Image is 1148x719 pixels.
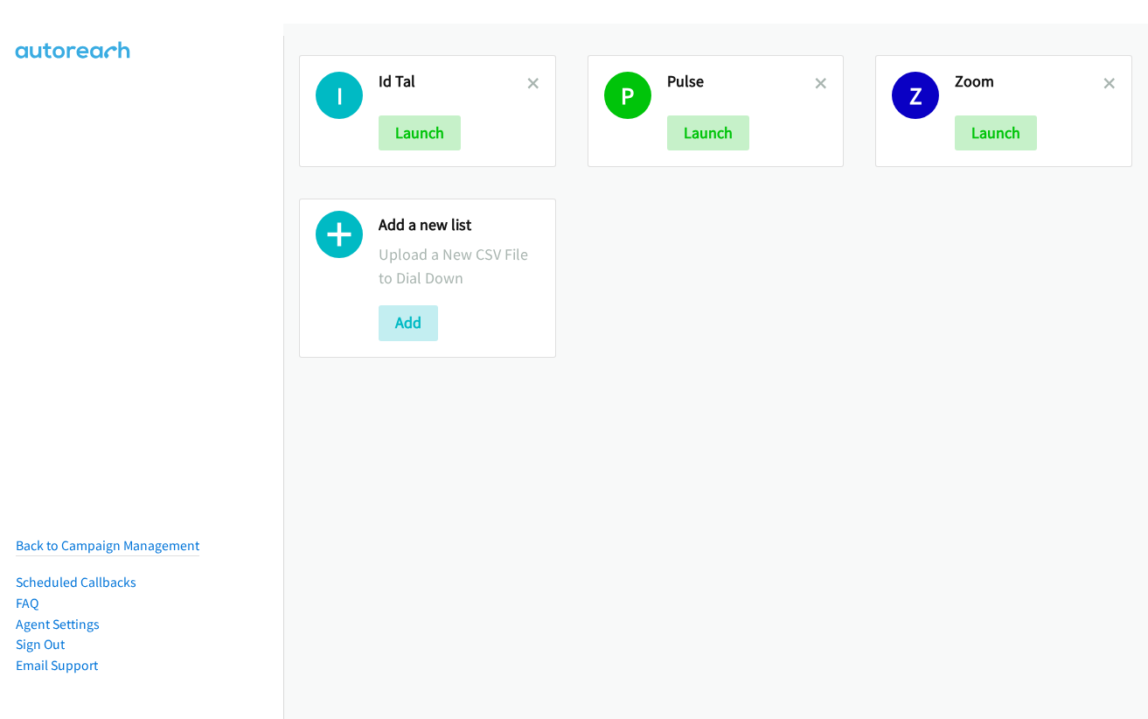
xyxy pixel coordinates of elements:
[379,215,539,235] h2: Add a new list
[16,537,199,554] a: Back to Campaign Management
[379,115,461,150] button: Launch
[955,115,1037,150] button: Launch
[16,657,98,674] a: Email Support
[16,574,136,590] a: Scheduled Callbacks
[379,242,539,290] p: Upload a New CSV File to Dial Down
[667,115,749,150] button: Launch
[16,616,100,632] a: Agent Settings
[379,72,527,92] h2: Id Tal
[379,305,438,340] button: Add
[316,72,363,119] h1: I
[892,72,939,119] h1: Z
[604,72,651,119] h1: P
[16,636,65,653] a: Sign Out
[955,72,1103,92] h2: Zoom
[16,595,38,611] a: FAQ
[667,72,816,92] h2: Pulse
